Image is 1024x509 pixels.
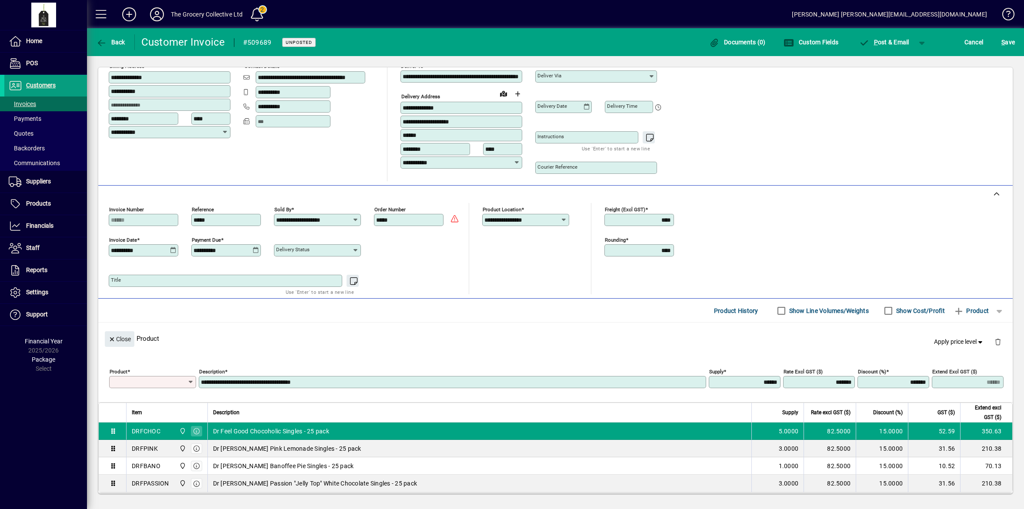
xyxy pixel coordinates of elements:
div: 82.5000 [809,479,851,488]
a: Staff [4,237,87,259]
mat-label: Deliver via [537,73,561,79]
span: 4/75 Apollo Drive [177,479,187,488]
span: Home [26,37,42,44]
a: View on map [205,56,219,70]
mat-label: Description [199,369,225,375]
td: 350.63 [960,423,1012,440]
mat-label: Rounding [605,237,626,243]
div: DRFBANO [132,462,160,470]
span: Item [132,408,142,417]
td: 70.13 [960,457,1012,475]
td: 210.38 [960,440,1012,457]
span: Rate excl GST ($) [811,408,851,417]
mat-label: Product location [483,206,521,213]
td: 15.0000 [856,440,908,457]
span: Invoices [9,100,36,107]
button: Documents (0) [707,34,768,50]
button: Product [949,303,993,319]
mat-label: Delivery date [537,103,567,109]
span: Description [213,408,240,417]
mat-label: Rate excl GST ($) [784,369,823,375]
span: Dr [PERSON_NAME] Banoffee Pie Singles - 25 pack [213,462,354,470]
span: POS [26,60,38,67]
button: Cancel [962,34,986,50]
mat-label: Payment due [192,237,221,243]
span: Unposted [286,40,312,45]
td: 10.52 [908,457,960,475]
button: Delete [987,331,1008,352]
a: Home [4,30,87,52]
mat-label: Reference [192,206,214,213]
span: Apply price level [934,337,984,346]
span: Support [26,311,48,318]
mat-label: Order number [374,206,406,213]
a: Reports [4,259,87,281]
div: 82.5000 [809,444,851,453]
mat-label: Title [111,277,121,283]
td: 31.56 [908,475,960,492]
mat-label: Invoice number [109,206,144,213]
a: Suppliers [4,171,87,193]
div: 82.5000 [809,462,851,470]
span: Quotes [9,130,33,137]
span: Financial Year [25,338,63,345]
span: Reports [26,266,47,273]
a: View on map [497,86,510,100]
a: Settings [4,282,87,303]
a: Communications [4,156,87,170]
span: Package [32,356,55,363]
span: Close [108,332,131,346]
mat-label: Discount (%) [858,369,886,375]
span: Dr [PERSON_NAME] Pink Lemonade Singles - 25 pack [213,444,361,453]
div: Product [98,323,1013,354]
mat-hint: Use 'Enter' to start a new line [582,143,650,153]
span: 4/75 Apollo Drive [177,444,187,453]
span: Dr Feel Good Chocoholic Singles - 25 pack [213,427,329,436]
a: POS [4,53,87,74]
span: GST ($) [937,408,955,417]
mat-label: Extend excl GST ($) [932,369,977,375]
a: Payments [4,111,87,126]
span: Cancel [964,35,984,49]
td: 52.59 [908,423,960,440]
a: Invoices [4,96,87,111]
button: Add [115,7,143,22]
span: Back [96,39,125,46]
span: Settings [26,289,48,296]
button: Save [999,34,1017,50]
span: Communications [9,160,60,166]
label: Show Cost/Profit [894,306,945,315]
span: Staff [26,244,40,251]
span: Product History [714,304,758,318]
app-page-header-button: Back [87,34,135,50]
mat-label: Invoice date [109,237,137,243]
td: 15.0000 [856,475,908,492]
span: Discount (%) [873,408,903,417]
mat-label: Product [110,369,127,375]
span: Products [26,200,51,207]
a: Financials [4,215,87,237]
button: Copy to Delivery address [219,57,233,70]
span: P [874,39,878,46]
app-page-header-button: Close [103,335,137,343]
button: Product History [710,303,762,319]
mat-label: Courier Reference [537,164,577,170]
div: The Grocery Collective Ltd [171,7,243,21]
a: Knowledge Base [996,2,1013,30]
mat-label: Delivery status [276,246,310,253]
span: S [1001,39,1005,46]
button: Close [105,331,134,347]
td: 15.0000 [856,423,908,440]
div: 82.5000 [809,427,851,436]
span: Extend excl GST ($) [966,403,1001,422]
a: Support [4,304,87,326]
mat-label: Sold by [274,206,291,213]
mat-label: Delivery time [607,103,637,109]
app-page-header-button: Delete [987,338,1008,346]
div: DRFPINK [132,444,158,453]
span: 1.0000 [779,462,799,470]
mat-label: Supply [709,369,724,375]
span: Documents (0) [709,39,766,46]
td: 15.0000 [856,457,908,475]
span: ost & Email [859,39,909,46]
